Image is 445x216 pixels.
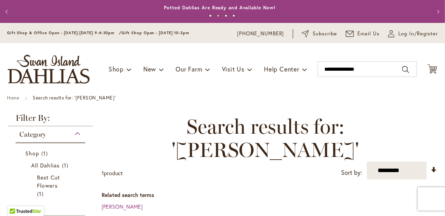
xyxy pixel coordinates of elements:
p: product [102,167,123,179]
a: [PHONE_NUMBER] [237,30,284,38]
a: All Dahlias [31,161,72,169]
a: Subscribe [302,30,337,38]
span: Search results for: '[PERSON_NAME]' [102,115,429,162]
dt: Related search terms [102,191,437,199]
span: Email Us [358,30,380,38]
span: Shop [25,150,39,157]
button: 1 of 4 [209,14,212,17]
span: Our Farm [176,65,202,73]
span: Shop [109,65,124,73]
iframe: Launch Accessibility Center [6,188,28,210]
strong: Filter By: [8,114,93,126]
span: Category [19,130,46,139]
button: 4 of 4 [232,14,235,17]
a: Log In/Register [388,30,438,38]
a: Potted Dahlias Are Ready and Available Now! [164,5,276,10]
span: Subscribe [313,30,337,38]
span: All Dahlias [31,162,60,169]
span: New [143,65,156,73]
a: Home [7,95,19,101]
a: [PERSON_NAME] [102,203,142,210]
strong: Search results for: '[PERSON_NAME]' [33,95,116,101]
span: Log In/Register [398,30,438,38]
button: 2 of 4 [217,14,220,17]
span: Best Cut Flowers [37,174,60,189]
span: 1 [62,161,70,169]
a: Best Cut Flowers [37,173,66,198]
button: Next [429,4,445,19]
label: Sort by: [341,165,362,180]
span: Visit Us [222,65,244,73]
span: 1 [37,190,46,198]
span: 1 [41,149,50,157]
span: Gift Shop & Office Open - [DATE]-[DATE] 9-4:30pm / [7,30,121,35]
a: store logo [8,55,90,84]
a: Shop [25,149,77,157]
span: Help Center [264,65,299,73]
a: Email Us [346,30,380,38]
span: Gift Shop Open - [DATE] 10-3pm [121,30,189,35]
span: 1 [102,169,104,177]
button: 3 of 4 [225,14,227,17]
